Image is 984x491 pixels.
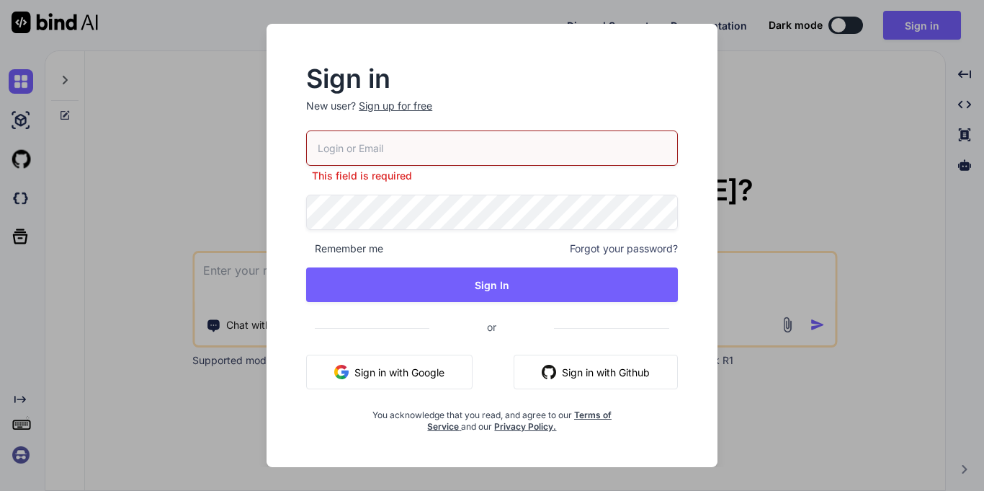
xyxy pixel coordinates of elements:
[570,242,678,256] span: Forgot your password?
[306,169,678,183] p: This field is required
[306,67,678,90] h2: Sign in
[368,401,616,433] div: You acknowledge that you read, and agree to our and our
[306,242,383,256] span: Remember me
[542,365,556,379] img: github
[306,131,678,166] input: Login or Email
[306,267,678,302] button: Sign In
[514,355,678,389] button: Sign in with Github
[494,421,556,432] a: Privacy Policy.
[306,99,678,131] p: New user?
[334,365,349,379] img: google
[427,410,612,432] a: Terms of Service
[359,99,432,113] div: Sign up for free
[429,309,554,345] span: or
[306,355,473,389] button: Sign in with Google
